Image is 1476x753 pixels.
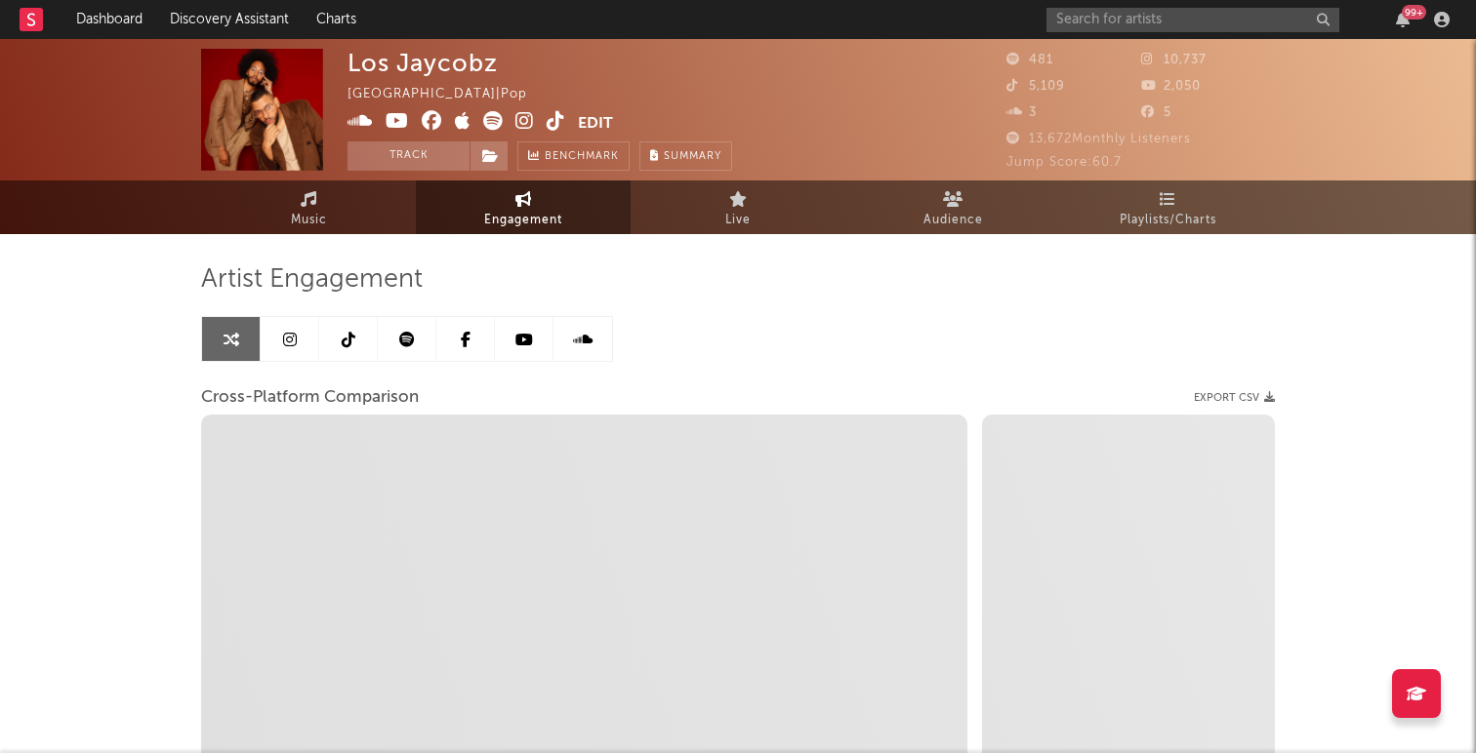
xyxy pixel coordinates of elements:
[1006,54,1053,66] span: 481
[639,141,732,171] button: Summary
[631,180,845,234] a: Live
[1046,8,1339,32] input: Search for artists
[484,209,562,232] span: Engagement
[1006,133,1191,145] span: 13,672 Monthly Listeners
[348,141,470,171] button: Track
[923,209,983,232] span: Audience
[845,180,1060,234] a: Audience
[1006,80,1065,93] span: 5,109
[201,268,423,292] span: Artist Engagement
[416,180,631,234] a: Engagement
[1141,106,1171,119] span: 5
[545,145,619,169] span: Benchmark
[578,111,613,136] button: Edit
[1402,5,1426,20] div: 99 +
[1006,106,1037,119] span: 3
[348,83,550,106] div: [GEOGRAPHIC_DATA] | Pop
[201,180,416,234] a: Music
[1141,54,1207,66] span: 10,737
[1006,156,1122,169] span: Jump Score: 60.7
[201,386,419,410] span: Cross-Platform Comparison
[1060,180,1275,234] a: Playlists/Charts
[1194,392,1275,404] button: Export CSV
[1396,12,1410,27] button: 99+
[725,209,751,232] span: Live
[517,141,630,171] a: Benchmark
[348,49,498,77] div: Los Jaycobz
[664,151,721,162] span: Summary
[1120,209,1216,232] span: Playlists/Charts
[1141,80,1201,93] span: 2,050
[291,209,327,232] span: Music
